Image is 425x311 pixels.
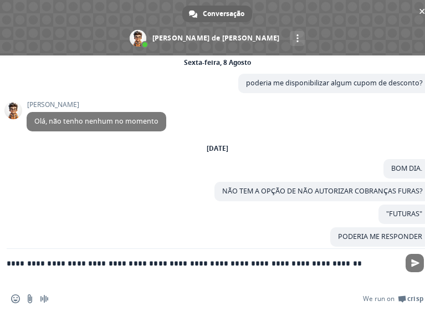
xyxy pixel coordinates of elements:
textarea: Escreva sua mensagem... [7,249,401,287]
span: Olá, não tenho nenhum no momento [34,116,158,126]
span: NÃO TEM A OPÇÃO DE NÃO AUTORIZAR COBRANÇAS FURAS? [222,186,422,196]
span: Crisp [407,294,423,303]
span: Enviar [406,254,424,272]
span: Enviar um arquivo [25,294,34,303]
span: PODERIA ME RESPONDER [338,232,422,241]
div: Sexta-feira, 8 Agosto [184,59,251,66]
a: Conversação [182,6,252,22]
span: We run on [363,294,395,303]
span: Conversação [203,6,244,22]
span: poderia me disponibilizar algum cupom de desconto? [246,78,422,88]
span: BOM DIA. [391,164,422,173]
div: [DATE] [207,145,228,152]
span: Mensagem de áudio [40,294,49,303]
a: We run onCrisp [363,294,423,303]
span: Inserir um emoticon [11,294,20,303]
span: "FUTURAS" [386,209,422,218]
span: [PERSON_NAME] [27,101,166,109]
